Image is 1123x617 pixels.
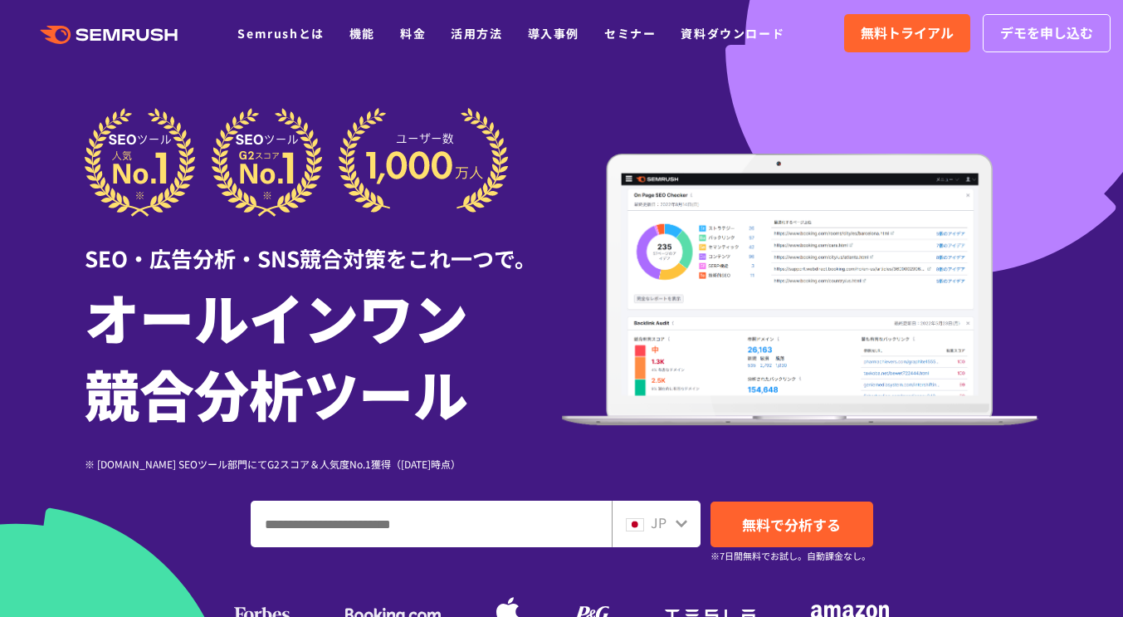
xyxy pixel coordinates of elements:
input: ドメイン、キーワードまたはURLを入力してください [251,502,611,546]
h1: オールインワン 競合分析ツール [85,278,562,431]
a: 機能 [349,25,375,42]
a: 資料ダウンロード [681,25,784,42]
div: SEO・広告分析・SNS競合対策をこれ一つで。 [85,217,562,274]
span: 無料で分析する [742,514,841,535]
a: 料金 [400,25,426,42]
a: 導入事例 [528,25,579,42]
span: JP [651,512,666,532]
a: 無料で分析する [710,502,873,547]
span: デモを申し込む [1000,22,1093,44]
div: ※ [DOMAIN_NAME] SEOツール部門にてG2スコア＆人気度No.1獲得（[DATE]時点） [85,456,562,472]
a: 無料トライアル [844,14,970,52]
span: 無料トライアル [861,22,954,44]
a: セミナー [604,25,656,42]
a: Semrushとは [237,25,324,42]
a: デモを申し込む [983,14,1111,52]
a: 活用方法 [451,25,502,42]
small: ※7日間無料でお試し。自動課金なし。 [710,548,871,564]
